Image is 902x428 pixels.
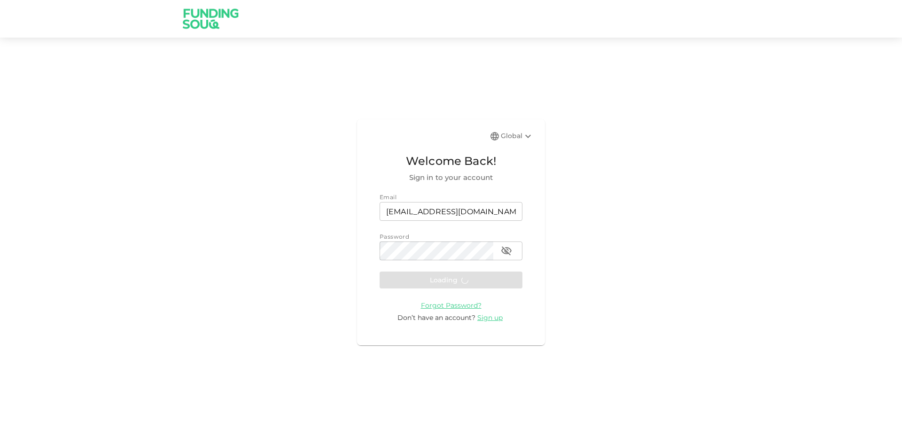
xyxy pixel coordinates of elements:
[380,202,522,221] input: email
[380,152,522,170] span: Welcome Back!
[380,233,409,240] span: Password
[397,313,475,322] span: Don’t have an account?
[380,172,522,183] span: Sign in to your account
[477,313,503,322] span: Sign up
[501,131,534,142] div: Global
[380,194,397,201] span: Email
[380,241,493,260] input: password
[421,301,482,310] a: Forgot Password?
